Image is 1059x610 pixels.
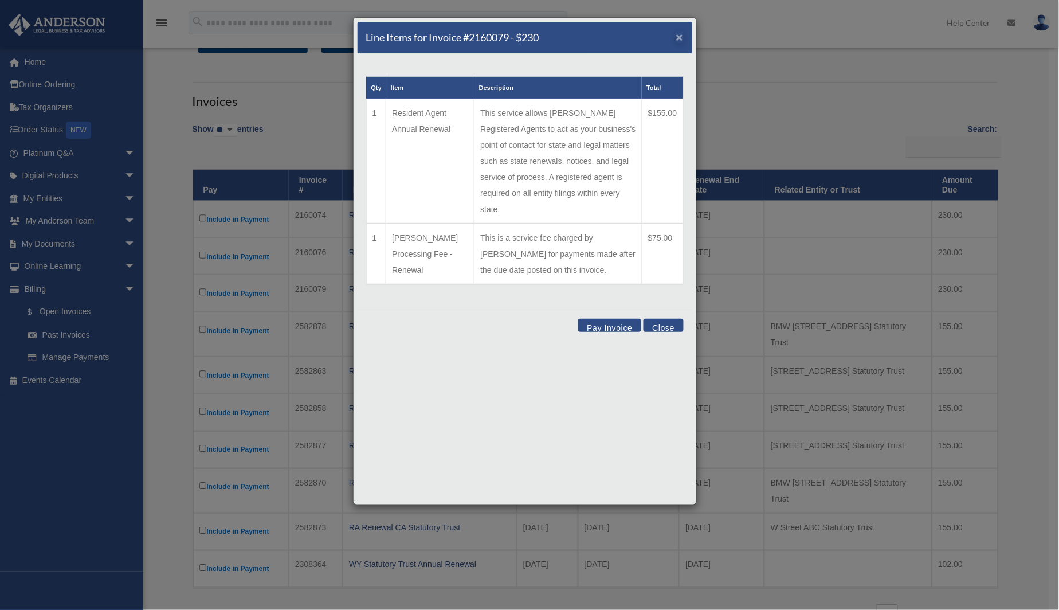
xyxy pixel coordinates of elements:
[386,99,474,224] td: Resident Agent Annual Renewal
[366,77,386,99] th: Qty
[642,99,683,224] td: $155.00
[474,224,642,284] td: This is a service fee charged by [PERSON_NAME] for payments made after the due date posted on thi...
[474,77,642,99] th: Description
[386,224,474,284] td: [PERSON_NAME] Processing Fee - Renewal
[644,319,683,332] button: Close
[642,77,683,99] th: Total
[386,77,474,99] th: Item
[676,30,684,44] span: ×
[474,99,642,224] td: This service allows [PERSON_NAME] Registered Agents to act as your business's point of contact fo...
[366,224,386,284] td: 1
[676,31,684,43] button: Close
[366,99,386,224] td: 1
[642,224,683,284] td: $75.00
[366,30,539,45] h5: Line Items for Invoice #2160079 - $230
[578,319,641,332] button: Pay Invoice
